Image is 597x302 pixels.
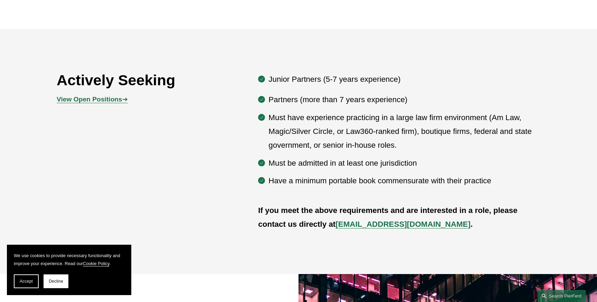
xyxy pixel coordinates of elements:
[268,174,540,188] p: Have a minimum portable book commensurate with their practice
[258,206,520,228] strong: If you meet the above requirements and are interested in a role, please contact us directly at
[57,96,127,103] a: View Open Positions➔
[335,220,471,228] a: [EMAIL_ADDRESS][DOMAIN_NAME]
[57,71,218,89] h2: Actively Seeking
[471,220,473,228] strong: .
[268,111,540,153] p: Must have experience practicing in a large law firm environment (Am Law, Magic/Silver Circle, or ...
[57,96,127,103] span: ➔
[268,72,540,86] p: Junior Partners (5-7 years experience)
[268,156,540,170] p: Must be admitted in at least one jurisdiction
[14,252,124,267] p: We use cookies to provide necessary functionality and improve your experience. Read our .
[49,279,63,284] span: Decline
[83,261,110,266] a: Cookie Policy
[44,274,68,288] button: Decline
[268,93,540,107] p: Partners (more than 7 years experience)
[57,96,122,103] strong: View Open Positions
[14,274,39,288] button: Accept
[7,245,131,295] section: Cookie banner
[20,279,33,284] span: Accept
[538,290,586,302] a: Search this site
